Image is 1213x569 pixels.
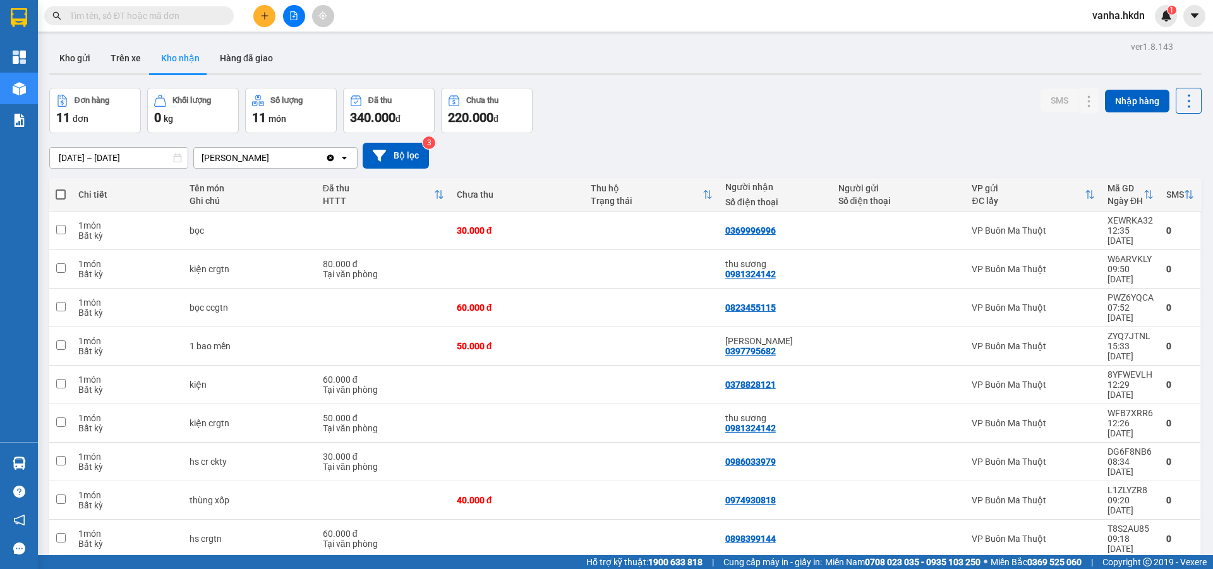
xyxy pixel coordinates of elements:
div: VP Buôn Ma Thuột [972,418,1094,428]
div: Bất kỳ [78,385,177,395]
div: bọc [190,225,310,236]
div: 0 [1166,225,1194,236]
div: Số lượng [270,96,303,105]
div: ZYQ7JTNL [1107,331,1154,341]
div: L1ZLYZR8 [1107,485,1154,495]
div: VP Buôn Ma Thuột [972,302,1094,313]
div: 09:50 [DATE] [1107,264,1154,284]
div: 1 món [78,490,177,500]
div: hs cr ckty [190,457,310,467]
div: Mã GD [1107,183,1144,193]
span: đ [395,114,401,124]
div: tuấn hùng [725,336,826,346]
div: 0974930818 [725,495,776,505]
div: 1 món [78,259,177,269]
div: Bất kỳ [78,269,177,279]
span: 11 [56,110,70,125]
div: 15:33 [DATE] [1107,341,1154,361]
div: Tại văn phòng [323,539,444,549]
div: 07:52 [DATE] [1107,302,1154,323]
div: hs crgtn [190,534,310,544]
div: Tại văn phòng [323,462,444,472]
div: ver 1.8.143 [1131,40,1173,54]
div: Ngày ĐH [1107,196,1144,206]
div: 1 bao mền [190,341,310,351]
div: VP Buôn Ma Thuột [972,225,1094,236]
button: Hàng đã giao [210,43,283,73]
span: plus [260,11,269,20]
button: file-add [283,5,305,27]
div: 0 [1166,534,1194,544]
th: Toggle SortBy [1101,178,1160,212]
div: Người nhận [725,182,826,192]
span: ⚪️ [984,560,987,565]
div: Bất kỳ [78,462,177,472]
div: kiện [190,380,310,390]
span: | [1091,555,1093,569]
div: 60.000 đ [457,302,579,313]
button: aim [312,5,334,27]
div: 0 [1166,457,1194,467]
div: 0981324142 [725,423,776,433]
div: 0 [1166,418,1194,428]
th: Toggle SortBy [584,178,719,212]
div: VP Buôn Ma Thuột [972,495,1094,505]
button: Kho gửi [49,43,100,73]
div: [PERSON_NAME] [202,152,269,164]
div: T8S2AU85 [1107,524,1154,534]
div: Khối lượng [172,96,211,105]
span: question-circle [13,486,25,498]
span: search [52,11,61,20]
div: Trạng thái [591,196,703,206]
span: 1 [1169,6,1174,15]
strong: 0708 023 035 - 0935 103 250 [865,557,981,567]
div: 1 món [78,374,177,385]
div: HTTT [323,196,434,206]
strong: 1900 633 818 [648,557,703,567]
button: plus [253,5,275,27]
div: 50.000 đ [323,413,444,423]
div: Tại văn phòng [323,269,444,279]
div: ĐC lấy [972,196,1084,206]
span: 340.000 [350,110,395,125]
div: 1 món [78,529,177,539]
div: 0 [1166,495,1194,505]
div: 12:35 [DATE] [1107,225,1154,246]
div: 0823455115 [725,302,776,313]
div: 40.000 đ [457,495,579,505]
div: VP Buôn Ma Thuột [972,341,1094,351]
div: Tại văn phòng [323,385,444,395]
button: Số lượng11món [245,88,337,133]
div: Bất kỳ [78,500,177,510]
div: 1 món [78,297,177,308]
div: 80.000 đ [323,259,444,269]
div: 50.000 đ [457,341,579,351]
th: Toggle SortBy [965,178,1101,212]
div: 1 món [78,220,177,231]
div: XEWRKA32 [1107,215,1154,225]
div: SMS [1166,189,1184,200]
div: 60.000 đ [323,374,444,385]
div: 8YFWEVLH [1107,369,1154,380]
span: Cung cấp máy in - giấy in: [723,555,822,569]
div: 08:34 [DATE] [1107,457,1154,477]
span: 220.000 [448,110,493,125]
button: Trên xe [100,43,151,73]
img: logo-vxr [11,8,27,27]
div: 0397795682 [725,346,776,356]
div: Đơn hàng [75,96,109,105]
span: đơn [73,114,88,124]
div: VP Buôn Ma Thuột [972,534,1094,544]
button: Khối lượng0kg [147,88,239,133]
div: Số điện thoại [838,196,960,206]
input: Tìm tên, số ĐT hoặc mã đơn [69,9,219,23]
div: Tại văn phòng [323,423,444,433]
button: Kho nhận [151,43,210,73]
span: kg [164,114,173,124]
input: Selected Gia Nghĩa. [270,152,272,164]
span: caret-down [1189,10,1200,21]
div: 09:20 [DATE] [1107,495,1154,515]
sup: 3 [423,136,435,149]
span: file-add [289,11,298,20]
div: bọc ccgtn [190,302,310,313]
